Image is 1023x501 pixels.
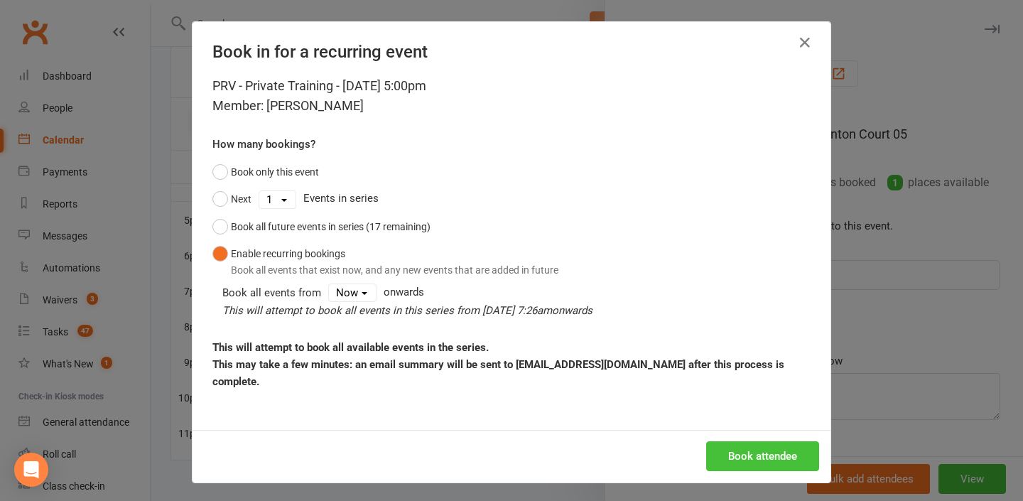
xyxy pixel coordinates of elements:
[706,441,819,471] button: Book attendee
[212,185,251,212] button: Next
[212,76,811,116] div: PRV - Private Training - [DATE] 5:00pm Member: [PERSON_NAME]
[212,213,431,240] button: Book all future events in series (17 remaining)
[212,185,811,212] div: Events in series
[231,262,558,278] div: Book all events that exist now, and any new events that are added in future
[212,341,489,354] strong: This will attempt to book all available events in the series.
[212,158,319,185] button: Book only this event
[14,453,48,487] div: Open Intercom Messenger
[212,240,558,284] button: Enable recurring bookingsBook all events that exist now, and any new events that are added in future
[482,304,552,317] span: [DATE] 7:26am
[794,31,816,54] button: Close
[222,284,321,301] div: Book all events from
[222,302,811,319] div: This will attempt to book all events in this series from onwards
[212,136,315,153] label: How many bookings?
[212,358,784,388] strong: This may take a few minutes: an email summary will be sent to [EMAIL_ADDRESS][DOMAIN_NAME] after ...
[231,219,431,235] div: Book all future events in series (17 remaining)
[222,284,811,319] div: onwards
[212,42,811,62] h4: Book in for a recurring event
